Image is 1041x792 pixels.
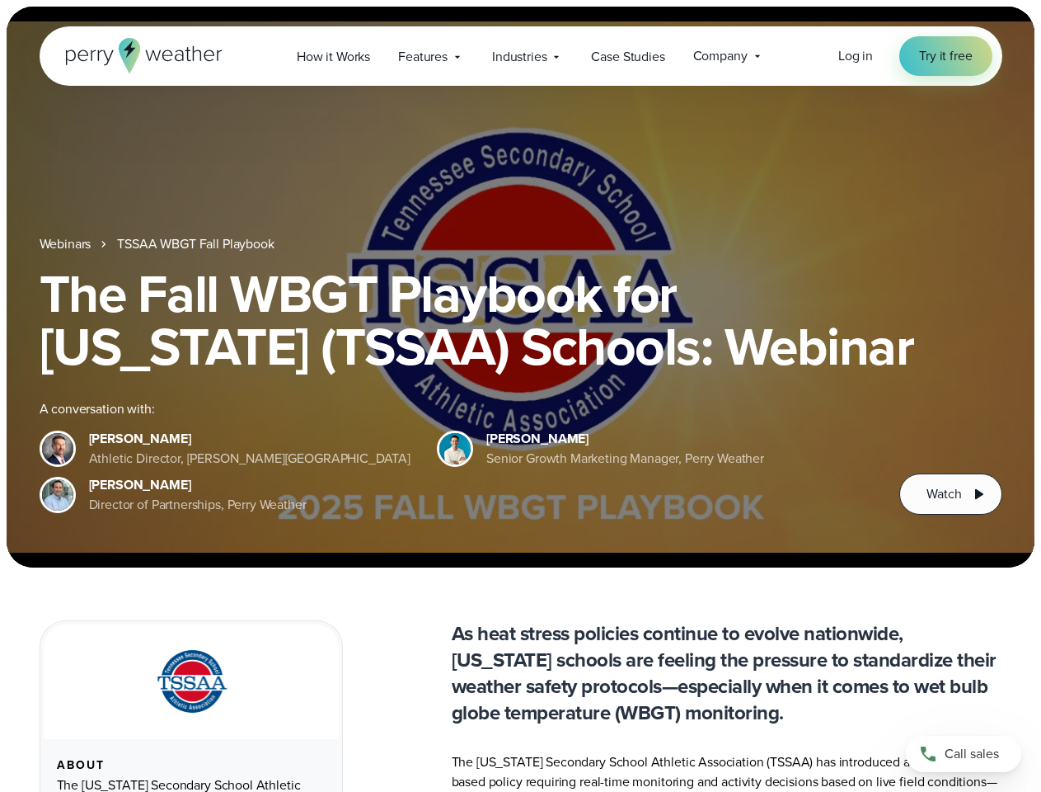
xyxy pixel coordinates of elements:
[919,46,972,66] span: Try it free
[89,495,307,515] div: Director of Partnerships, Perry Weather
[283,40,384,73] a: How it Works
[136,644,246,719] img: TSSAA-Tennessee-Secondary-School-Athletic-Association.svg
[398,47,448,67] span: Features
[486,449,764,469] div: Senior Growth Marketing Manager, Perry Weather
[926,484,961,504] span: Watch
[89,475,307,495] div: [PERSON_NAME]
[42,479,73,511] img: Jeff Wood
[89,449,411,469] div: Athletic Director, [PERSON_NAME][GEOGRAPHIC_DATA]
[89,429,411,449] div: [PERSON_NAME]
[117,234,274,254] a: TSSAA WBGT Fall Playbook
[591,47,664,67] span: Case Studies
[486,429,764,449] div: [PERSON_NAME]
[40,267,1002,373] h1: The Fall WBGT Playbook for [US_STATE] (TSSAA) Schools: Webinar
[297,47,370,67] span: How it Works
[838,46,873,65] span: Log in
[906,736,1021,772] a: Call sales
[42,433,73,464] img: Brian Wyatt
[899,474,1001,515] button: Watch
[899,36,992,76] a: Try it free
[40,399,874,419] div: A conversation with:
[577,40,678,73] a: Case Studies
[452,620,1002,726] p: As heat stress policies continue to evolve nationwide, [US_STATE] schools are feeling the pressur...
[40,234,1002,254] nav: Breadcrumb
[439,433,471,464] img: Spencer Patton, Perry Weather
[492,47,546,67] span: Industries
[40,234,91,254] a: Webinars
[57,759,326,772] div: About
[838,46,873,66] a: Log in
[945,744,999,764] span: Call sales
[693,46,748,66] span: Company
